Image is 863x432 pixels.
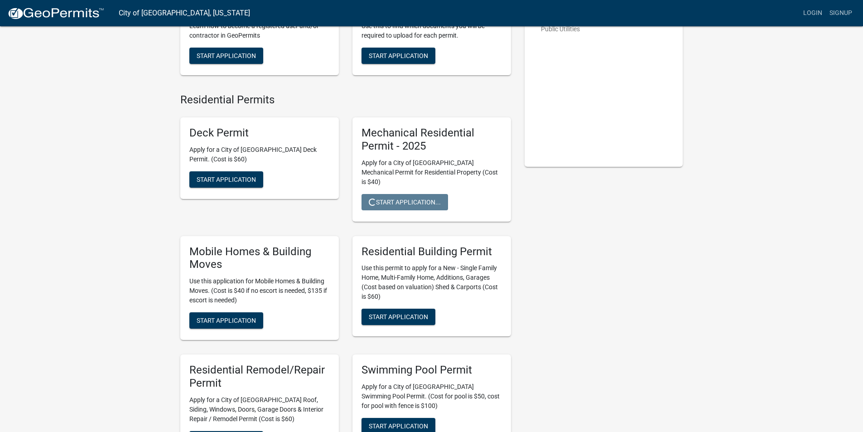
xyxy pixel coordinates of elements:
[362,382,502,411] p: Apply for a City of [GEOGRAPHIC_DATA] Swimming Pool Permit. (Cost for pool is $50, cost for pool ...
[189,364,330,390] h5: Residential Remodel/Repair Permit
[800,5,826,22] a: Login
[362,48,435,64] button: Start Application
[362,158,502,187] p: Apply for a City of [GEOGRAPHIC_DATA] Mechanical Permit for Residential Property (Cost is $40)
[189,126,330,140] h5: Deck Permit
[197,175,256,183] span: Start Application
[369,313,428,320] span: Start Application
[189,21,330,40] p: Learn how to become a registered user and/or contractor in GeoPermits
[197,52,256,59] span: Start Application
[189,395,330,424] p: Apply for a City of [GEOGRAPHIC_DATA] Roof, Siding, Windows, Doors, Garage Doors & Interior Repai...
[362,364,502,377] h5: Swimming Pool Permit
[362,21,502,40] p: Use this to find which documents you will be required to upload for each permit.
[369,52,428,59] span: Start Application
[189,145,330,164] p: Apply for a City of [GEOGRAPHIC_DATA] Deck Permit. (Cost is $60)
[189,312,263,329] button: Start Application
[189,245,330,272] h5: Mobile Homes & Building Moves
[189,277,330,305] p: Use this application for Mobile Homes & Building Moves. (Cost is $40 if no escort is needed, $135...
[180,93,511,107] h4: Residential Permits
[362,263,502,301] p: Use this permit to apply for a New - Single Family Home, Multi-Family Home, Additions, Garages (C...
[197,317,256,324] span: Start Application
[119,5,250,21] a: City of [GEOGRAPHIC_DATA], [US_STATE]
[189,48,263,64] button: Start Application
[826,5,856,22] a: Signup
[362,194,448,210] button: Start Application...
[369,422,428,429] span: Start Application
[362,126,502,153] h5: Mechanical Residential Permit - 2025
[362,309,435,325] button: Start Application
[189,171,263,188] button: Start Application
[541,26,606,32] p: Public Utilities
[362,245,502,258] h5: Residential Building Permit
[369,198,441,205] span: Start Application...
